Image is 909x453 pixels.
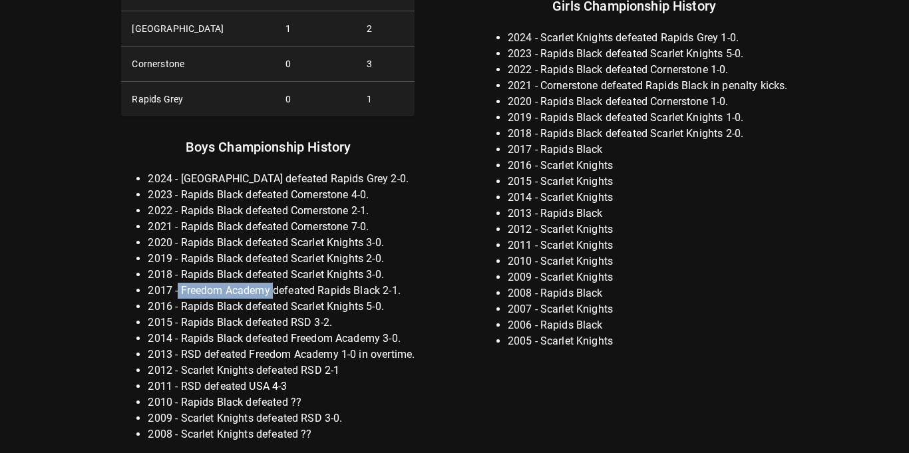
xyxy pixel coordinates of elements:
[148,426,415,442] li: 2008 - Scarlet Knights defeated ??
[148,187,415,203] li: 2023 - Rapids Black defeated Cornerstone 4-0.
[121,47,253,82] th: Cornerstone
[148,283,415,299] li: 2017 - Freedom Academy defeated Rapids Black 2-1.
[148,363,415,378] li: 2012 - Scarlet Knights defeated RSD 2-1
[323,11,415,47] td: 2
[508,333,788,349] li: 2005 - Scarlet Knights
[508,110,788,126] li: 2019 - Rapids Black defeated Scarlet Knights 1-0.
[508,190,788,206] li: 2014 - Scarlet Knights
[148,251,415,267] li: 2019 - Rapids Black defeated Scarlet Knights 2-0.
[323,82,415,117] td: 1
[508,237,788,253] li: 2011 - Scarlet Knights
[148,235,415,251] li: 2020 - Rapids Black defeated Scarlet Knights 3-0.
[148,378,415,394] li: 2011 - RSD defeated USA 4-3
[121,82,253,117] th: Rapids Grey
[253,11,323,47] td: 1
[508,222,788,237] li: 2012 - Scarlet Knights
[148,347,415,363] li: 2013 - RSD defeated Freedom Academy 1-0 in overtime.
[508,317,788,333] li: 2006 - Rapids Black
[508,253,788,269] li: 2010 - Scarlet Knights
[148,299,415,315] li: 2016 - Rapids Black defeated Scarlet Knights 5-0.
[323,47,415,82] td: 3
[508,158,788,174] li: 2016 - Scarlet Knights
[148,315,415,331] li: 2015 - Rapids Black defeated RSD 3-2.
[508,78,788,94] li: 2021 - Cornerstone defeated Rapids Black in penalty kicks.
[148,394,415,410] li: 2010 - Rapids Black defeated ??
[121,11,253,47] th: [GEOGRAPHIC_DATA]
[148,267,415,283] li: 2018 - Rapids Black defeated Scarlet Knights 3-0.
[253,47,323,82] td: 0
[508,206,788,222] li: 2013 - Rapids Black
[508,94,788,110] li: 2020 - Rapids Black defeated Cornerstone 1-0.
[508,269,788,285] li: 2009 - Scarlet Knights
[508,126,788,142] li: 2018 - Rapids Black defeated Scarlet Knights 2-0.
[121,136,415,158] p: Boys Championship History
[253,82,323,117] td: 0
[148,219,415,235] li: 2021 - Rapids Black defeated Cornerstone 7-0.
[508,62,788,78] li: 2022 - Rapids Black defeated Cornerstone 1-0.
[508,174,788,190] li: 2015 - Scarlet Knights
[508,285,788,301] li: 2008 - Rapids Black
[508,46,788,62] li: 2023 - Rapids Black defeated Scarlet Knights 5-0.
[508,142,788,158] li: 2017 - Rapids Black
[148,331,415,347] li: 2014 - Rapids Black defeated Freedom Academy 3-0.
[508,30,788,46] li: 2024 - Scarlet Knights defeated Rapids Grey 1-0.
[148,171,415,187] li: 2024 - [GEOGRAPHIC_DATA] defeated Rapids Grey 2-0.
[508,301,788,317] li: 2007 - Scarlet Knights
[148,203,415,219] li: 2022 - Rapids Black defeated Cornerstone 2-1.
[148,410,415,426] li: 2009 - Scarlet Knights defeated RSD 3-0.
